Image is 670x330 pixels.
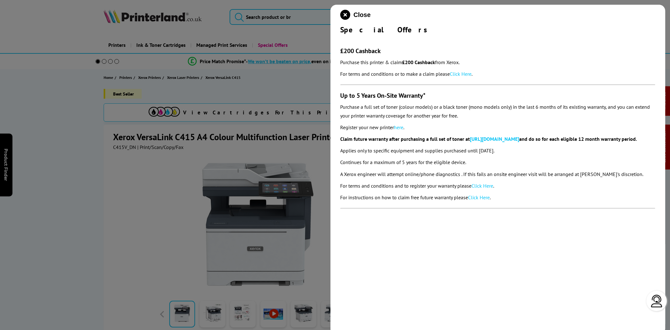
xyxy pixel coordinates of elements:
[340,123,656,132] p: Register your new printer .
[340,182,656,190] p: For terms and conditions and to register your warranty please .
[402,59,435,65] strong: £200 Cashback
[450,71,472,77] a: Click Here
[340,193,656,202] p: For instructions on how to claim free future warranty please .
[340,103,656,120] p: Purchase a full set of toner (colour models) or a black toner (mono models only) in the last 6 mo...
[340,91,656,100] h3: Up to 5 Years On-Site Warranty*
[340,70,656,78] p: For terms and conditions or to make a claim please .
[651,295,663,307] img: user-headset-light.svg
[340,58,656,67] p: Purchase this printer & claim from Xerox.
[340,10,371,20] button: close modal
[340,136,637,142] strong: Claim future warranty after purchasing a full set of toner at and do so for each eligible 12 mont...
[472,183,493,189] a: Click Here
[340,25,656,35] div: Special Offers
[354,11,371,19] span: Close
[340,170,656,179] p: A Xerox engineer will attempt online/phone diagnostics . If this fails an onsite engineer visit w...
[470,136,520,142] a: [URL][DOMAIN_NAME]
[468,194,490,201] a: Click Here
[340,146,656,155] p: Applies only to specific equipment and supplies purchased until [DATE].
[394,124,404,130] a: here
[340,47,656,55] h3: £200 Cashback
[340,158,656,167] p: Continues for a maximum of 5 years for the eligible device.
